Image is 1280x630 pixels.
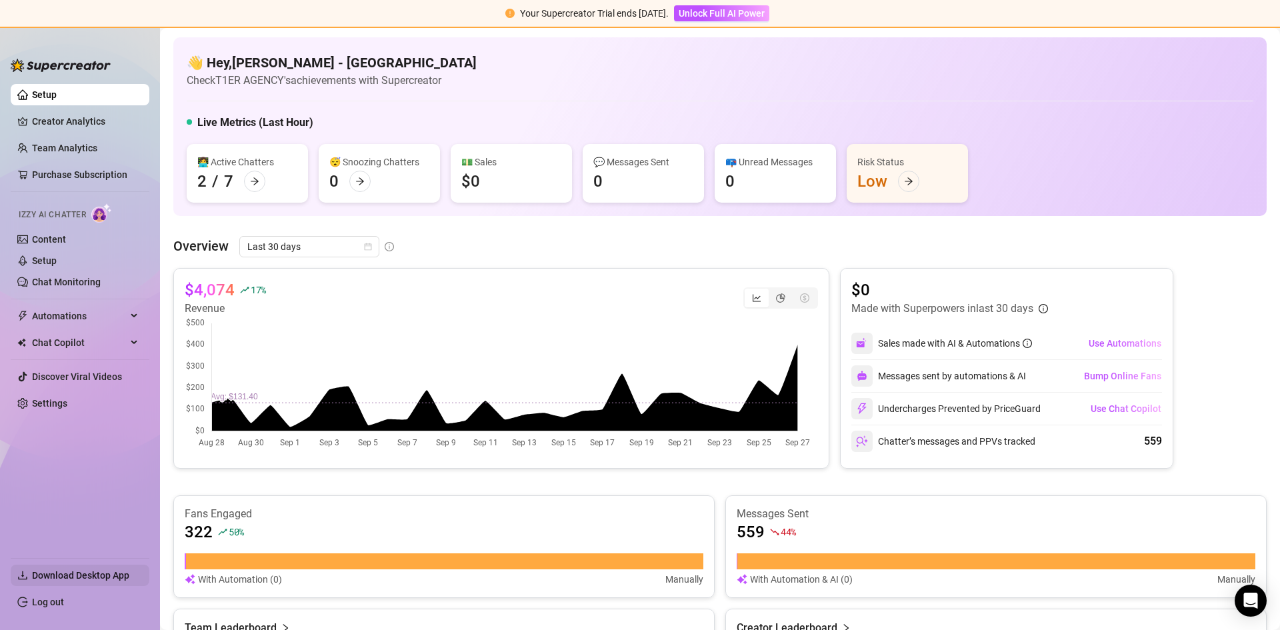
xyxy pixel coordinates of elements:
[904,177,913,186] span: arrow-right
[1023,339,1032,348] span: info-circle
[32,277,101,287] a: Chat Monitoring
[593,171,603,192] div: 0
[32,111,139,132] a: Creator Analytics
[851,301,1033,317] article: Made with Superpowers in last 30 days
[878,336,1032,351] div: Sales made with AI & Automations
[737,507,1255,521] article: Messages Sent
[857,155,957,169] div: Risk Status
[750,572,853,587] article: With Automation & AI (0)
[229,525,244,538] span: 50 %
[355,177,365,186] span: arrow-right
[32,255,57,266] a: Setup
[32,164,139,185] a: Purchase Subscription
[240,285,249,295] span: rise
[1091,403,1161,414] span: Use Chat Copilot
[385,242,394,251] span: info-circle
[856,337,868,349] img: svg%3e
[32,398,67,409] a: Settings
[505,9,515,18] span: exclamation-circle
[856,435,868,447] img: svg%3e
[781,525,796,538] span: 44 %
[19,209,86,221] span: Izzy AI Chatter
[91,203,112,223] img: AI Chatter
[1217,572,1255,587] article: Manually
[17,338,26,347] img: Chat Copilot
[461,171,480,192] div: $0
[32,143,97,153] a: Team Analytics
[17,570,28,581] span: download
[197,171,207,192] div: 2
[1235,585,1267,617] div: Open Intercom Messenger
[752,293,761,303] span: line-chart
[32,570,129,581] span: Download Desktop App
[737,572,747,587] img: svg%3e
[173,236,229,256] article: Overview
[776,293,785,303] span: pie-chart
[1084,371,1161,381] span: Bump Online Fans
[32,234,66,245] a: Content
[679,8,765,19] span: Unlock Full AI Power
[1088,333,1162,354] button: Use Automations
[247,237,371,257] span: Last 30 days
[17,311,28,321] span: thunderbolt
[185,301,266,317] article: Revenue
[197,115,313,131] h5: Live Metrics (Last Hour)
[185,279,235,301] article: $4,074
[520,8,669,19] span: Your Supercreator Trial ends [DATE].
[364,243,372,251] span: calendar
[1083,365,1162,387] button: Bump Online Fans
[674,5,769,21] button: Unlock Full AI Power
[851,398,1041,419] div: Undercharges Prevented by PriceGuard
[185,572,195,587] img: svg%3e
[461,155,561,169] div: 💵 Sales
[32,89,57,100] a: Setup
[743,287,818,309] div: segmented control
[32,371,122,382] a: Discover Viral Videos
[224,171,233,192] div: 7
[1089,338,1161,349] span: Use Automations
[198,572,282,587] article: With Automation (0)
[218,527,227,537] span: rise
[800,293,809,303] span: dollar-circle
[187,53,477,72] h4: 👋 Hey, [PERSON_NAME] - [GEOGRAPHIC_DATA]
[851,365,1026,387] div: Messages sent by automations & AI
[851,431,1035,452] div: Chatter’s messages and PPVs tracked
[851,279,1048,301] article: $0
[251,283,266,296] span: 17 %
[250,177,259,186] span: arrow-right
[1144,433,1162,449] div: 559
[329,155,429,169] div: 😴 Snoozing Chatters
[737,521,765,543] article: 559
[185,521,213,543] article: 322
[725,171,735,192] div: 0
[593,155,693,169] div: 💬 Messages Sent
[665,572,703,587] article: Manually
[857,371,867,381] img: svg%3e
[1039,304,1048,313] span: info-circle
[1090,398,1162,419] button: Use Chat Copilot
[32,597,64,607] a: Log out
[770,527,779,537] span: fall
[674,8,769,19] a: Unlock Full AI Power
[185,507,703,521] article: Fans Engaged
[187,72,477,89] article: Check T1ER AGENCY's achievements with Supercreator
[197,155,297,169] div: 👩‍💻 Active Chatters
[329,171,339,192] div: 0
[32,305,127,327] span: Automations
[856,403,868,415] img: svg%3e
[32,332,127,353] span: Chat Copilot
[11,59,111,72] img: logo-BBDzfeDw.svg
[725,155,825,169] div: 📪 Unread Messages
